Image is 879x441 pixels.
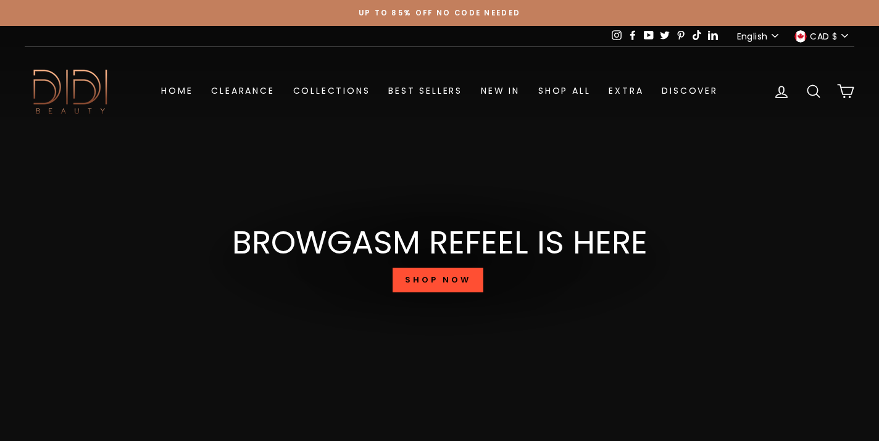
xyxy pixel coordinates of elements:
a: Home [152,80,202,102]
ul: Primary [152,80,727,102]
span: CAD $ [810,30,837,43]
a: Extra [599,80,652,102]
button: CAD $ [791,26,854,46]
img: Didi Beauty Co. [25,65,117,117]
div: BROWGASM REFEEL IS HERE [232,226,648,258]
button: English [733,26,785,46]
span: English [737,30,767,43]
a: Best Sellers [379,80,472,102]
a: Discover [652,80,727,102]
a: Collections [284,80,380,102]
a: Clearance [202,80,283,102]
a: Shop All [529,80,599,102]
a: New in [472,80,529,102]
a: SHOP NOW [393,268,483,292]
span: Up to 85% off NO CODE NEEDED [359,8,521,18]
